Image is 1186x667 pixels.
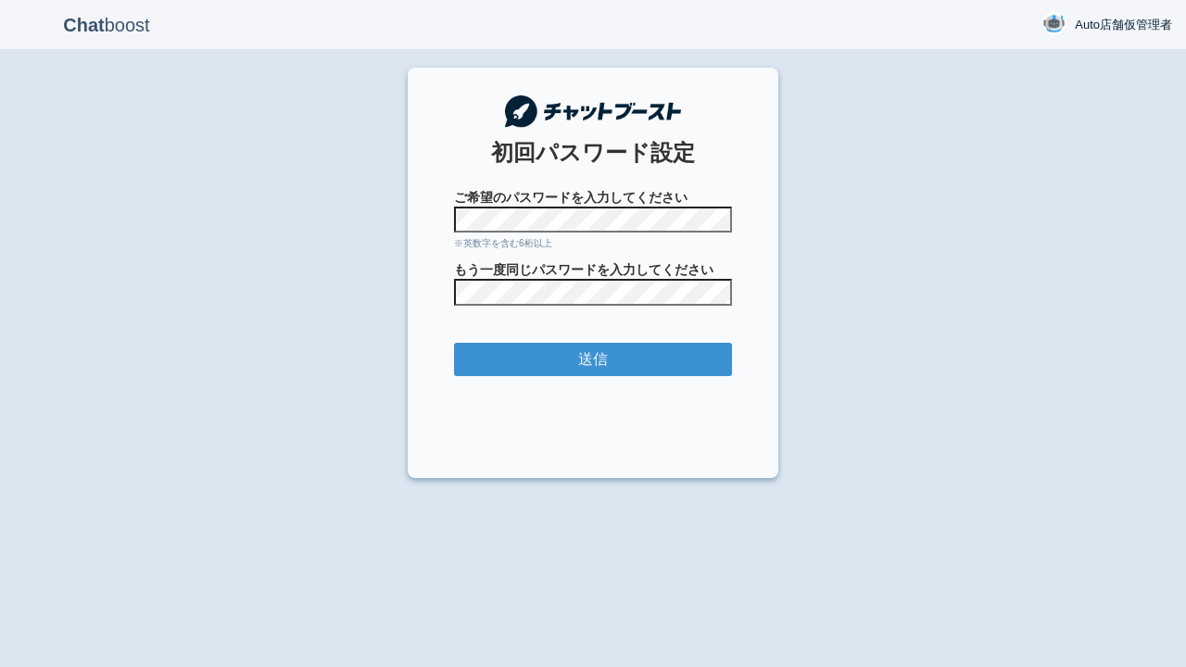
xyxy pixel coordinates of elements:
[454,343,732,377] input: 送信
[454,188,732,207] span: ご希望のパスワードを入力してください
[454,260,732,279] span: もう一度同じパスワードを入力してください
[63,15,104,35] b: Chat
[505,95,681,128] img: チャットブースト
[454,137,732,169] div: 初回パスワード設定
[454,237,732,250] div: ※英数字を含む6桁以上
[1075,16,1172,34] span: Auto店舗仮管理者
[1042,12,1066,35] img: User Image
[14,2,199,48] p: boost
